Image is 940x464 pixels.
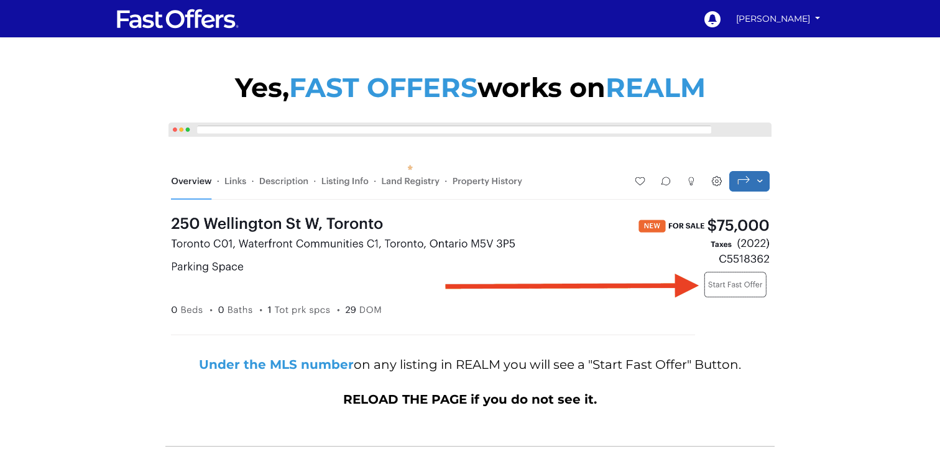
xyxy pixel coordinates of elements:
[606,71,706,104] span: REALM
[165,69,775,106] p: Yes, works on
[343,392,597,407] span: RELOAD THE PAGE if you do not see it.
[199,357,354,372] strong: Under the MLS number
[732,8,824,30] a: [PERSON_NAME]
[289,71,477,104] span: FAST OFFERS
[165,356,775,373] p: on any listing in REALM you will see a "Start Fast Offer" Button.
